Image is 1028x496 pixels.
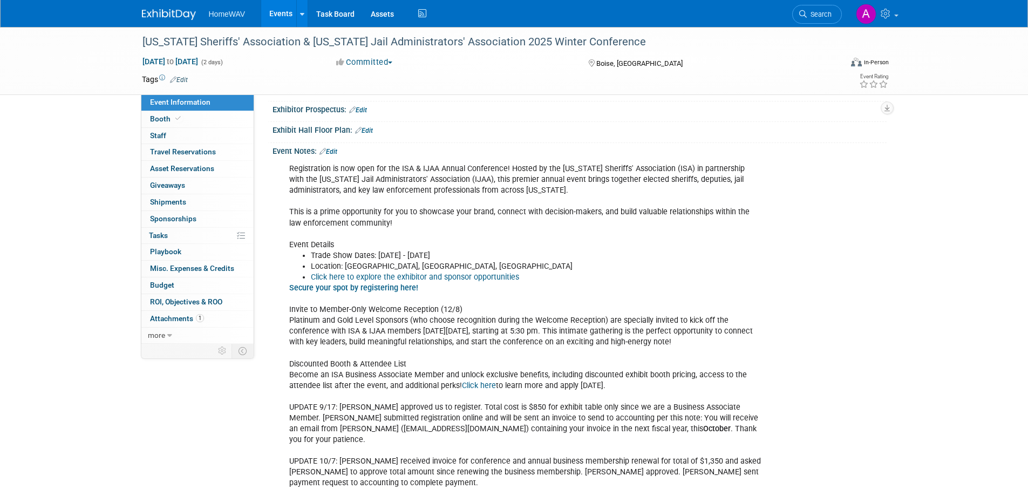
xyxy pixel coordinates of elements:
a: Sponsorships [141,211,254,227]
span: (2 days) [200,59,223,66]
a: Tasks [141,228,254,244]
a: Edit [170,76,188,84]
td: Tags [142,74,188,85]
b: October [703,424,731,433]
a: Secure your spot by registering here! [289,283,418,293]
a: Click here to explore the exhibitor and sponsor opportunities [311,273,519,282]
div: [US_STATE] Sheriffs' Association & [US_STATE] Jail Administrators' Association 2025 Winter Confer... [139,32,826,52]
div: Exhibit Hall Floor Plan: [273,122,887,136]
div: Event Rating [859,74,888,79]
span: Tasks [149,231,168,240]
a: Edit [349,106,367,114]
span: Misc. Expenses & Credits [150,264,234,273]
span: Giveaways [150,181,185,189]
td: Personalize Event Tab Strip [213,344,232,358]
span: Asset Reservations [150,164,214,173]
li: Trade Show Dates: [DATE] - [DATE] [311,250,761,261]
a: Giveaways [141,178,254,194]
span: Sponsorships [150,214,196,223]
div: In-Person [863,58,889,66]
a: Playbook [141,244,254,260]
div: Event Format [778,56,889,72]
a: ROI, Objectives & ROO [141,294,254,310]
div: Event Notes: [273,143,887,157]
a: Click here [462,381,496,390]
span: ROI, Objectives & ROO [150,297,222,306]
span: Budget [150,281,174,289]
a: Staff [141,128,254,144]
a: Budget [141,277,254,294]
a: Search [792,5,842,24]
img: Amanda Jasper [856,4,876,24]
a: Edit [319,148,337,155]
a: Misc. Expenses & Credits [141,261,254,277]
img: Format-Inperson.png [851,58,862,66]
span: 1 [196,314,204,322]
a: Shipments [141,194,254,210]
a: Booth [141,111,254,127]
span: Attachments [150,314,204,323]
span: HomeWAV [209,10,246,18]
span: Booth [150,114,183,123]
a: Attachments1 [141,311,254,327]
i: Booth reservation complete [175,115,181,121]
span: to [165,57,175,66]
span: Event Information [150,98,210,106]
span: more [148,331,165,339]
button: Committed [332,57,397,68]
span: Search [807,10,832,18]
a: Edit [355,127,373,134]
td: Toggle Event Tabs [232,344,254,358]
span: Travel Reservations [150,147,216,156]
img: ExhibitDay [142,9,196,20]
span: Staff [150,131,166,140]
span: Shipments [150,198,186,206]
div: Registration is now open for the ISA & IJAA Annual Conference! Hosted by the [US_STATE] Sheriffs'... [282,158,768,494]
div: Exhibitor Prospectus: [273,101,887,115]
a: Event Information [141,94,254,111]
li: Location: [GEOGRAPHIC_DATA], [GEOGRAPHIC_DATA], [GEOGRAPHIC_DATA] [311,261,761,272]
span: Playbook [150,247,181,256]
span: Boise, [GEOGRAPHIC_DATA] [596,59,683,67]
a: Travel Reservations [141,144,254,160]
a: Asset Reservations [141,161,254,177]
a: more [141,328,254,344]
span: [DATE] [DATE] [142,57,199,66]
